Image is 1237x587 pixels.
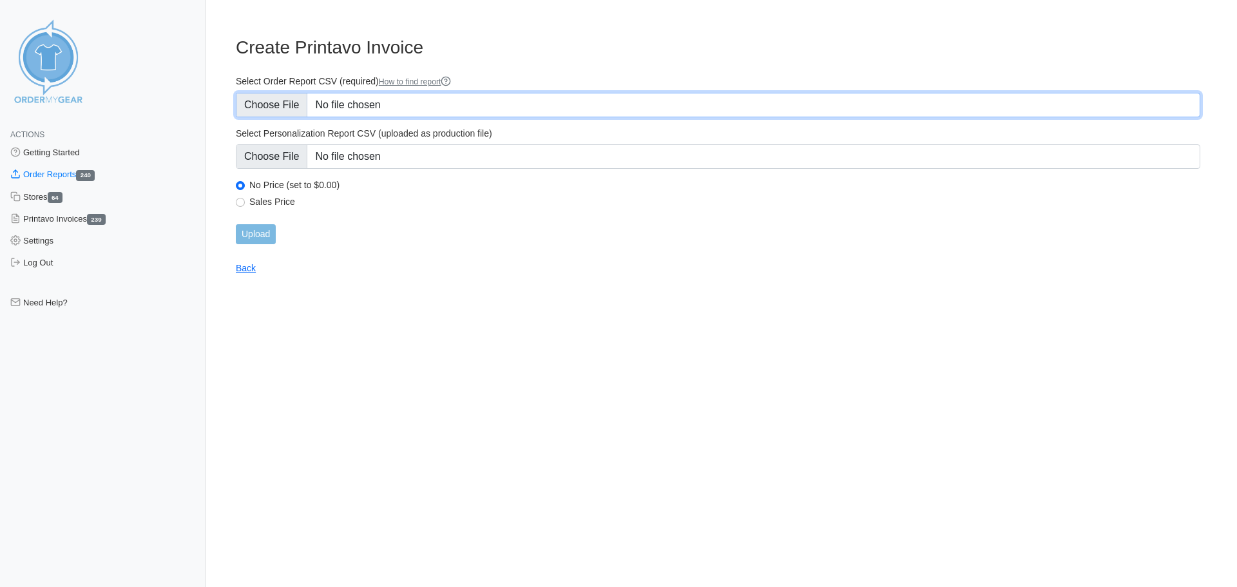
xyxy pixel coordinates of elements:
span: Actions [10,130,44,139]
a: Back [236,263,256,273]
a: How to find report [379,77,452,86]
input: Upload [236,224,276,244]
label: Select Order Report CSV (required) [236,75,1200,88]
label: Select Personalization Report CSV (uploaded as production file) [236,128,1200,139]
span: 239 [87,214,106,225]
span: 240 [76,170,95,181]
span: 64 [48,192,63,203]
label: Sales Price [249,196,1200,207]
label: No Price (set to $0.00) [249,179,1200,191]
h3: Create Printavo Invoice [236,37,1200,59]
